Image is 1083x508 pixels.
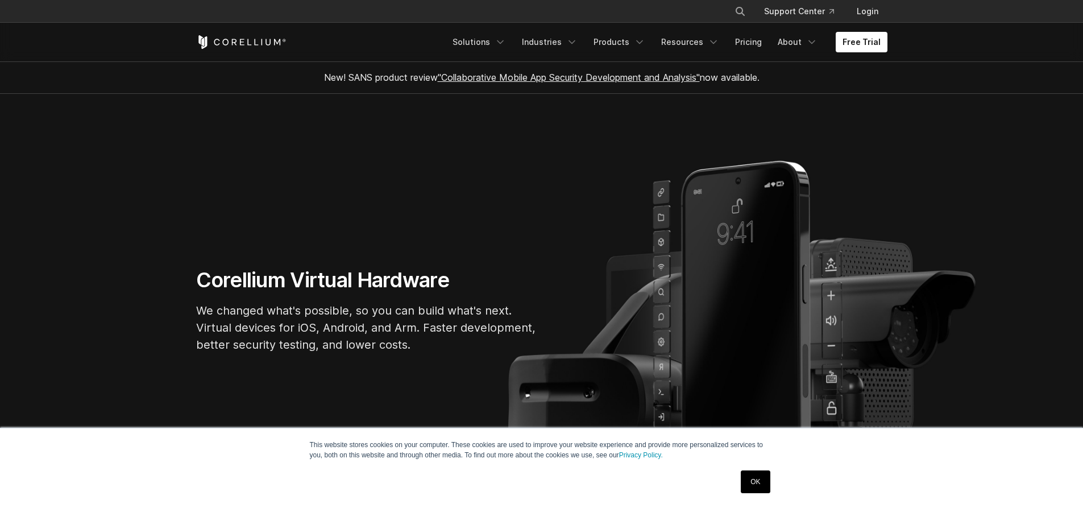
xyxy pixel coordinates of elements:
button: Search [730,1,750,22]
a: Free Trial [836,32,887,52]
a: Login [848,1,887,22]
a: OK [741,470,770,493]
a: "Collaborative Mobile App Security Development and Analysis" [438,72,700,83]
a: Pricing [728,32,769,52]
a: Privacy Policy. [619,451,663,459]
span: New! SANS product review now available. [324,72,760,83]
a: Support Center [755,1,843,22]
div: Navigation Menu [721,1,887,22]
p: We changed what's possible, so you can build what's next. Virtual devices for iOS, Android, and A... [196,302,537,353]
a: Resources [654,32,726,52]
div: Navigation Menu [446,32,887,52]
a: About [771,32,824,52]
a: Industries [515,32,584,52]
a: Solutions [446,32,513,52]
p: This website stores cookies on your computer. These cookies are used to improve your website expe... [310,440,774,460]
a: Corellium Home [196,35,287,49]
h1: Corellium Virtual Hardware [196,267,537,293]
a: Products [587,32,652,52]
